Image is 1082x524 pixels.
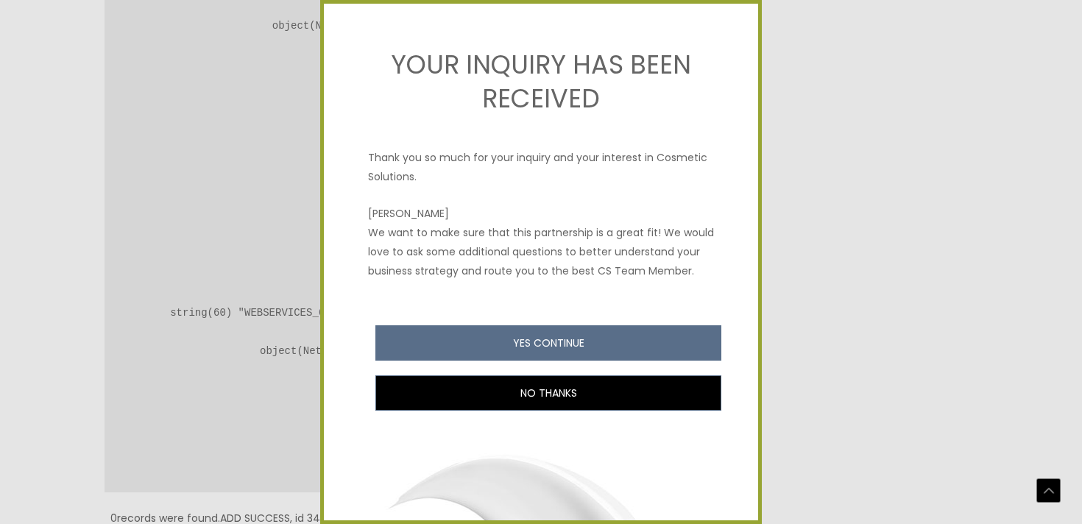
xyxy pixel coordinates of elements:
div: [PERSON_NAME] [368,204,714,223]
button: NO THANKS [375,375,721,411]
button: YES CONTINUE [375,325,721,361]
p: We want to make sure that this partnership is a great fit! We would love to ask some additional q... [368,223,714,280]
h2: YOUR INQUIRY HAS BEEN RECEIVED [368,48,714,115]
p: Thank you so much for your inquiry and your interest in Cosmetic Solutions. [368,133,714,186]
